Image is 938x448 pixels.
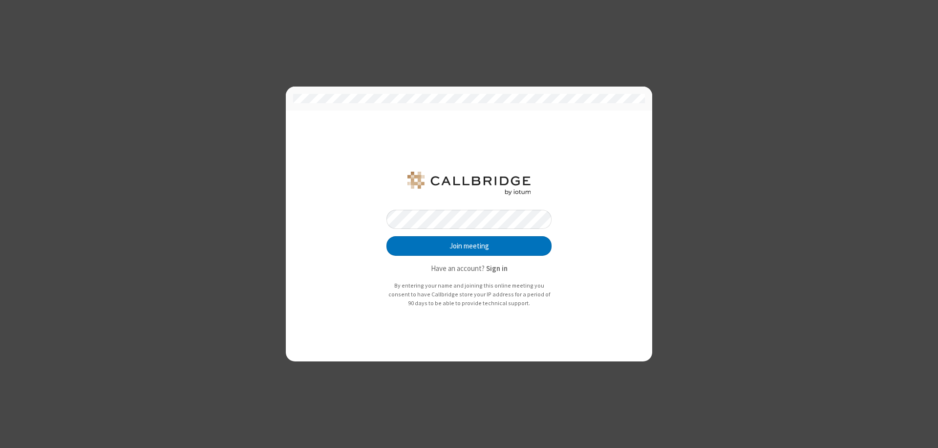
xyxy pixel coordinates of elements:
button: Join meeting [386,236,552,256]
p: By entering your name and joining this online meeting you consent to have Callbridge store your I... [386,281,552,307]
button: Sign in [486,263,508,274]
strong: Sign in [486,264,508,273]
p: Have an account? [386,263,552,274]
img: QA Selenium DO NOT DELETE OR CHANGE [405,172,533,195]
